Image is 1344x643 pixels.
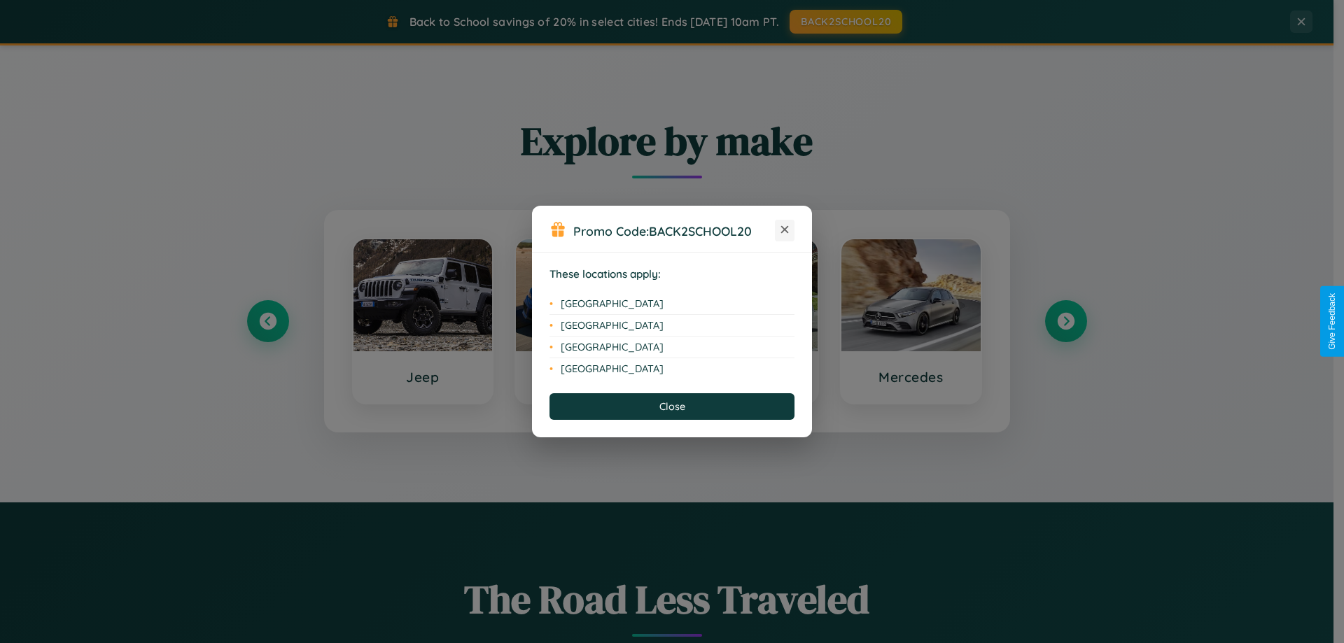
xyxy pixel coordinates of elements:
[649,223,752,239] b: BACK2SCHOOL20
[573,223,775,239] h3: Promo Code:
[549,315,794,337] li: [GEOGRAPHIC_DATA]
[549,358,794,379] li: [GEOGRAPHIC_DATA]
[549,267,661,281] strong: These locations apply:
[549,393,794,420] button: Close
[549,293,794,315] li: [GEOGRAPHIC_DATA]
[549,337,794,358] li: [GEOGRAPHIC_DATA]
[1327,293,1337,350] div: Give Feedback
